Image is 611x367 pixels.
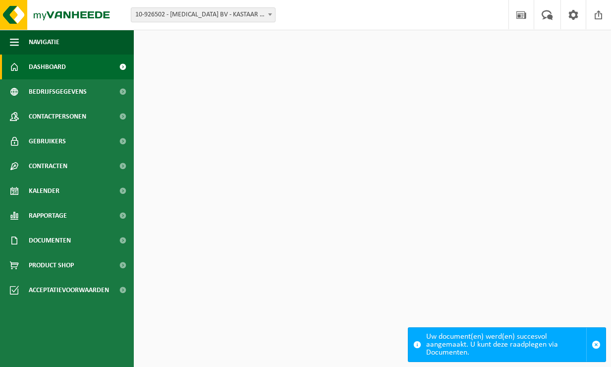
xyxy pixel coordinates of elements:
[426,328,586,362] div: Uw document(en) werd(en) succesvol aangemaakt. U kunt deze raadplegen via Documenten.
[131,8,275,22] span: 10-926502 - GASTRO BV - KASTAAR - NINOVE
[29,129,66,154] span: Gebruikers
[29,79,87,104] span: Bedrijfsgegevens
[29,203,67,228] span: Rapportage
[29,55,66,79] span: Dashboard
[131,7,276,22] span: 10-926502 - GASTRO BV - KASTAAR - NINOVE
[29,278,109,303] span: Acceptatievoorwaarden
[29,253,74,278] span: Product Shop
[29,30,59,55] span: Navigatie
[29,228,71,253] span: Documenten
[29,154,67,179] span: Contracten
[29,104,86,129] span: Contactpersonen
[29,179,59,203] span: Kalender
